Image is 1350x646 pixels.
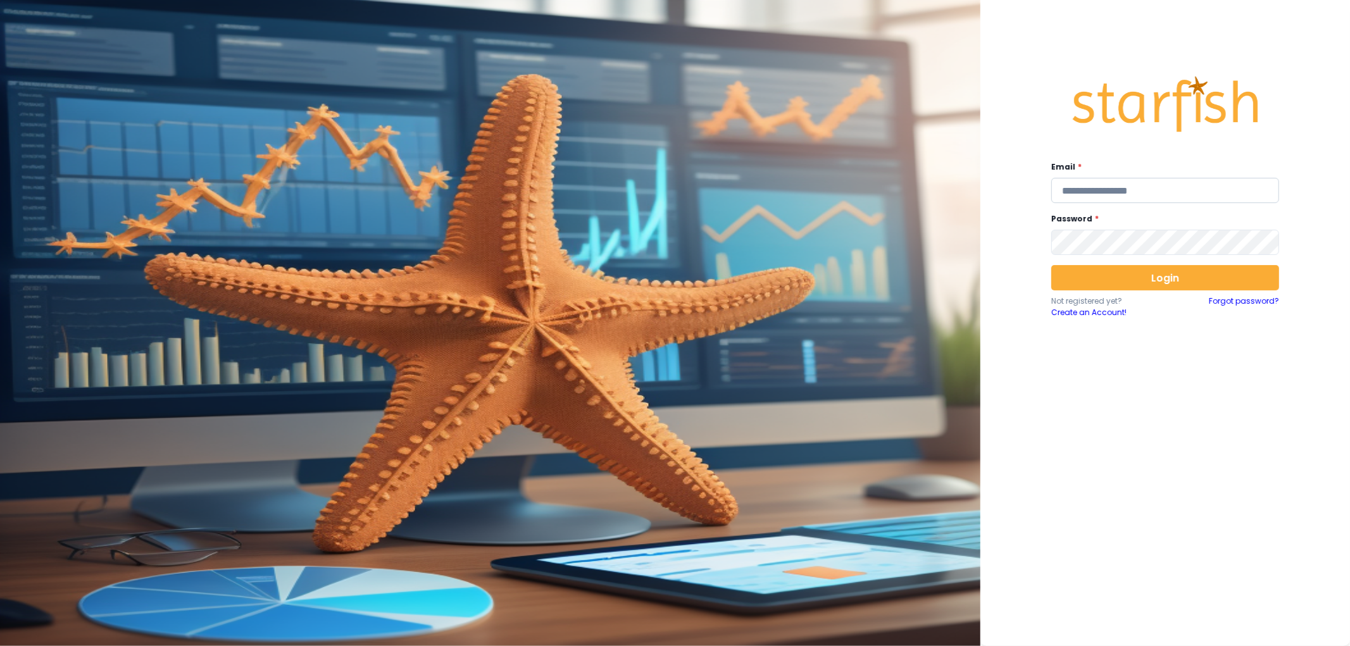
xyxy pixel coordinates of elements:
[1070,65,1260,144] img: Logo.42cb71d561138c82c4ab.png
[1051,307,1165,318] a: Create an Account!
[1051,161,1272,173] label: Email
[1051,295,1165,307] p: Not registered yet?
[1209,295,1279,318] a: Forgot password?
[1051,213,1272,225] label: Password
[1051,265,1279,290] button: Login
